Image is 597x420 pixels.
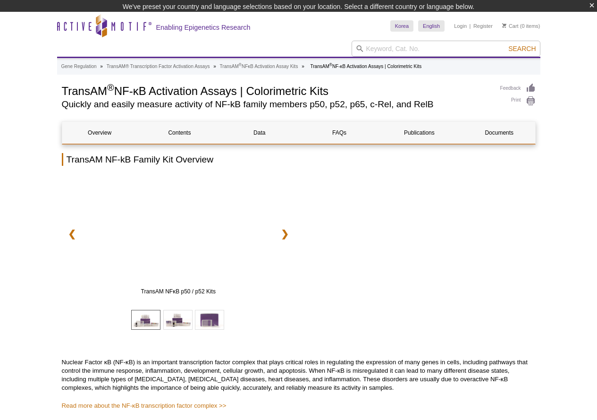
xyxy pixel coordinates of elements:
a: Publications [382,122,457,144]
input: Keyword, Cat. No. [352,41,540,57]
a: Data [222,122,297,144]
a: Login [454,23,467,29]
a: Gene Regulation [61,62,97,71]
li: (0 items) [502,20,540,32]
a: English [418,20,445,32]
button: Search [505,44,538,53]
p: Nuclear Factor κB (NF-κB) is an important transcription factor complex that plays critical roles ... [62,358,536,392]
li: » [213,64,216,69]
a: Read more about the NF-κB transcription factor complex >> [62,402,227,409]
a: Print [500,96,536,106]
h2: Quickly and easily measure activity of NF-kB family members p50, p52, p65, c-Rel, and RelB [62,100,491,109]
a: TransAM®NFκB Activation Assay Kits [220,62,298,71]
span: TransAM NFκB p50 / p52 Kits [85,287,272,296]
li: TransAM NF-κB Activation Assays | Colorimetric Kits [311,64,422,69]
a: FAQs [302,122,377,144]
a: Feedback [500,83,536,94]
h2: TransAM NF-kB Family Kit Overview [62,153,536,166]
a: Documents [462,122,537,144]
h2: Enabling Epigenetics Research [156,23,251,32]
h1: TransAM NF-κB Activation Assays | Colorimetric Kits [62,83,491,97]
span: Search [508,45,536,52]
a: ❯ [275,223,295,244]
a: Korea [390,20,413,32]
a: Cart [502,23,519,29]
li: » [302,64,304,69]
a: ❮ [62,223,82,244]
sup: ® [107,82,114,93]
a: TransAM® Transcription Factor Activation Assays [107,62,210,71]
li: | [470,20,471,32]
sup: ® [239,62,242,67]
li: » [100,64,103,69]
a: Register [473,23,493,29]
a: Overview [62,122,137,144]
img: Your Cart [502,23,506,28]
sup: ® [329,62,332,67]
a: Contents [142,122,217,144]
